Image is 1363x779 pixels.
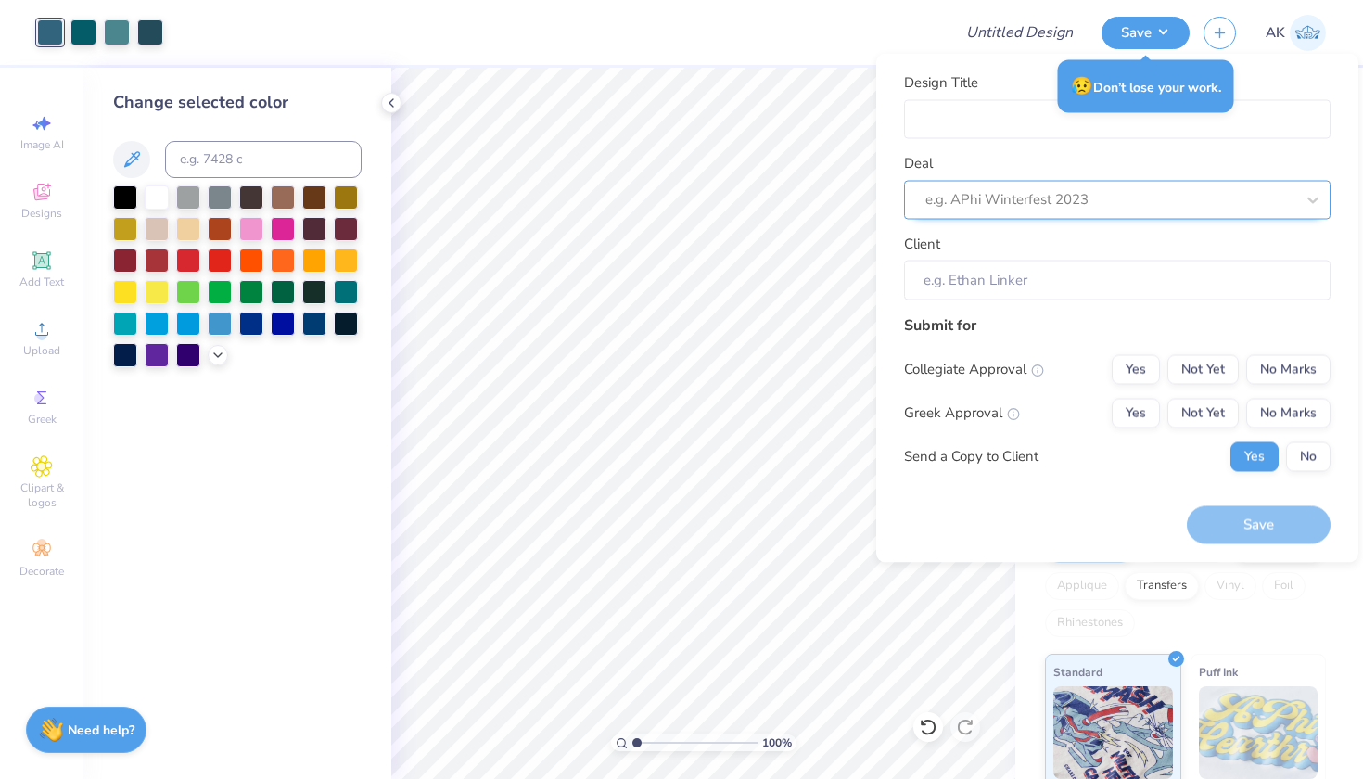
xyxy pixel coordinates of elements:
[1102,17,1190,49] button: Save
[1112,398,1160,428] button: Yes
[1053,686,1173,779] img: Standard
[904,446,1038,467] div: Send a Copy to Client
[904,359,1044,380] div: Collegiate Approval
[19,564,64,579] span: Decorate
[1290,15,1326,51] img: Aarti Khanna
[1246,354,1331,384] button: No Marks
[1071,74,1093,98] span: 😥
[1199,686,1318,779] img: Puff Ink
[19,275,64,289] span: Add Text
[68,722,134,739] strong: Need help?
[1167,354,1239,384] button: Not Yet
[904,153,933,174] label: Deal
[1045,572,1119,600] div: Applique
[762,734,792,751] span: 100 %
[165,141,362,178] input: e.g. 7428 c
[1286,441,1331,471] button: No
[1045,609,1135,637] div: Rhinestones
[904,313,1331,336] div: Submit for
[1058,60,1234,113] div: Don’t lose your work.
[113,90,362,115] div: Change selected color
[1262,572,1306,600] div: Foil
[1266,15,1326,51] a: AK
[1204,572,1256,600] div: Vinyl
[23,343,60,358] span: Upload
[904,72,978,94] label: Design Title
[904,233,940,254] label: Client
[904,402,1020,424] div: Greek Approval
[1053,662,1102,682] span: Standard
[21,206,62,221] span: Designs
[1125,572,1199,600] div: Transfers
[1266,22,1285,44] span: AK
[1112,354,1160,384] button: Yes
[9,480,74,510] span: Clipart & logos
[1246,398,1331,428] button: No Marks
[951,14,1088,51] input: Untitled Design
[20,137,64,152] span: Image AI
[28,412,57,427] span: Greek
[1230,441,1279,471] button: Yes
[1199,662,1238,682] span: Puff Ink
[904,261,1331,300] input: e.g. Ethan Linker
[1167,398,1239,428] button: Not Yet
